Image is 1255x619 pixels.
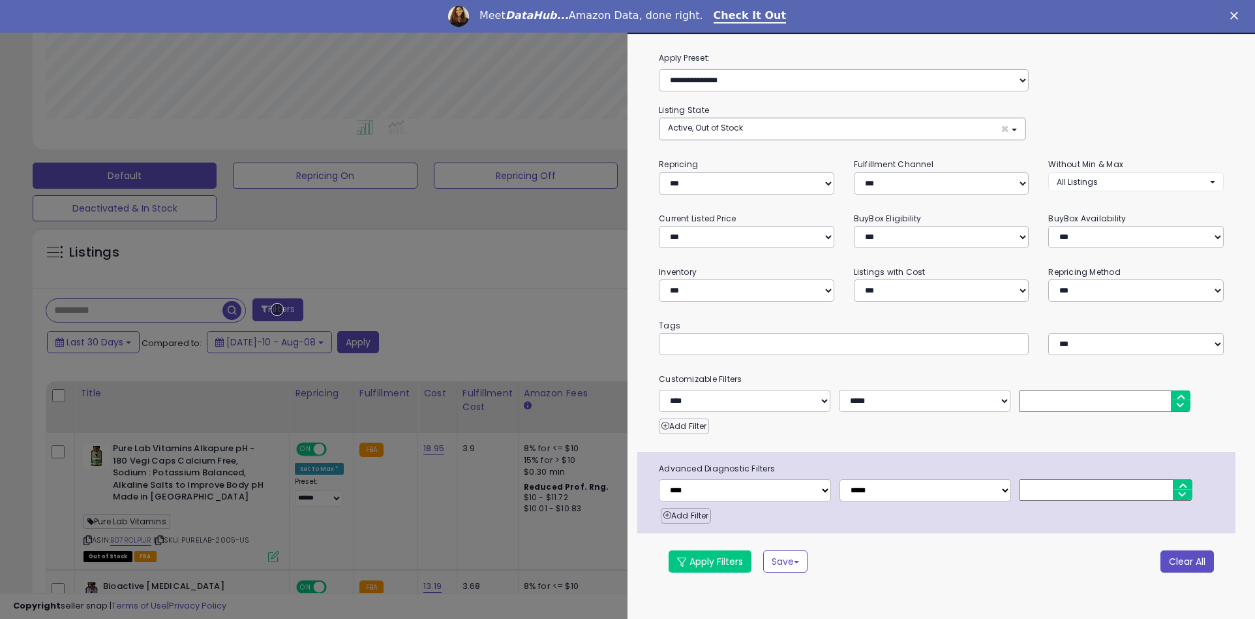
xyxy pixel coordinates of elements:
button: Clear All [1160,550,1214,573]
button: Save [763,550,808,573]
label: Apply Preset: [649,51,1233,65]
small: Current Listed Price [659,213,736,224]
small: Tags [649,319,1233,333]
small: Fulfillment Channel [854,159,933,170]
small: BuyBox Availability [1048,213,1126,224]
a: Check It Out [714,9,787,24]
button: All Listings [1048,172,1224,191]
small: Listings with Cost [854,266,926,278]
button: Apply Filters [669,550,751,573]
i: DataHub... [506,9,569,22]
div: Close [1230,12,1243,20]
small: Inventory [659,266,697,278]
button: Active, Out of Stock × [659,118,1025,140]
span: All Listings [1057,176,1098,187]
small: Repricing [659,159,698,170]
button: Add Filter [661,508,711,524]
small: Customizable Filters [649,372,1233,387]
div: Meet Amazon Data, done right. [479,9,703,22]
small: Without Min & Max [1048,159,1123,170]
span: × [1001,122,1009,136]
small: Repricing Method [1048,266,1121,278]
span: Active, Out of Stock [668,122,743,133]
small: Listing State [659,104,709,116]
small: BuyBox Eligibility [854,213,922,224]
img: Profile image for Georgie [448,6,469,27]
span: Advanced Diagnostic Filters [649,462,1235,476]
button: Add Filter [659,419,709,434]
